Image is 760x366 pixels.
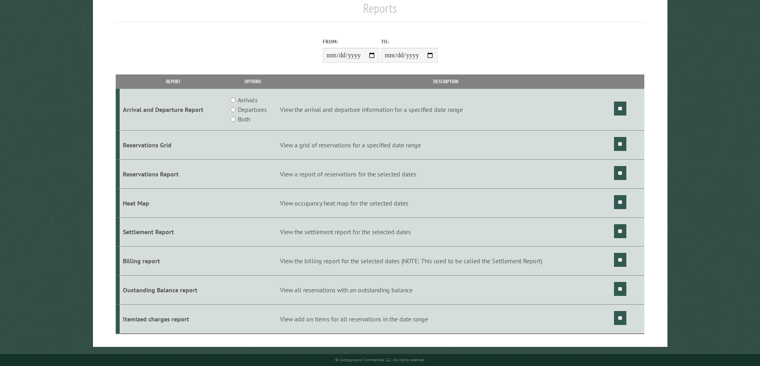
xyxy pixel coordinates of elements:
[120,74,227,88] th: Report
[279,217,613,247] td: View the settlement report for the selected dates
[279,276,613,305] td: View all reservations with an outstanding balance
[279,159,613,188] td: View a report of reservations for the selected dates
[381,38,438,45] label: To:
[279,188,613,217] td: View occupancy heat map for the selected dates
[323,38,379,45] label: From:
[279,247,613,276] td: View the billing report for the selected dates (NOTE: This used to be called the Settlement Report)
[120,217,227,247] td: Settlement Report
[279,304,613,333] td: View add on items for all reservations in the date range
[227,74,278,88] th: Options
[238,105,267,114] label: Departures
[120,276,227,305] td: Oustanding Balance report
[120,247,227,276] td: Billing report
[279,74,613,88] th: Description
[120,304,227,333] td: Itemized charges report
[238,114,250,124] label: Both
[120,89,227,131] td: Arrival and Departure Report
[120,188,227,217] td: Heat Map
[279,131,613,160] td: View a grid of reservations for a specified date range
[116,0,645,22] h1: Reports
[120,131,227,160] td: Reservations Grid
[238,95,258,105] label: Arrivals
[335,357,425,362] small: © Campground Commander LLC. All rights reserved.
[120,159,227,188] td: Reservations Report
[279,89,613,131] td: View the arrival and departure information for a specified date range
